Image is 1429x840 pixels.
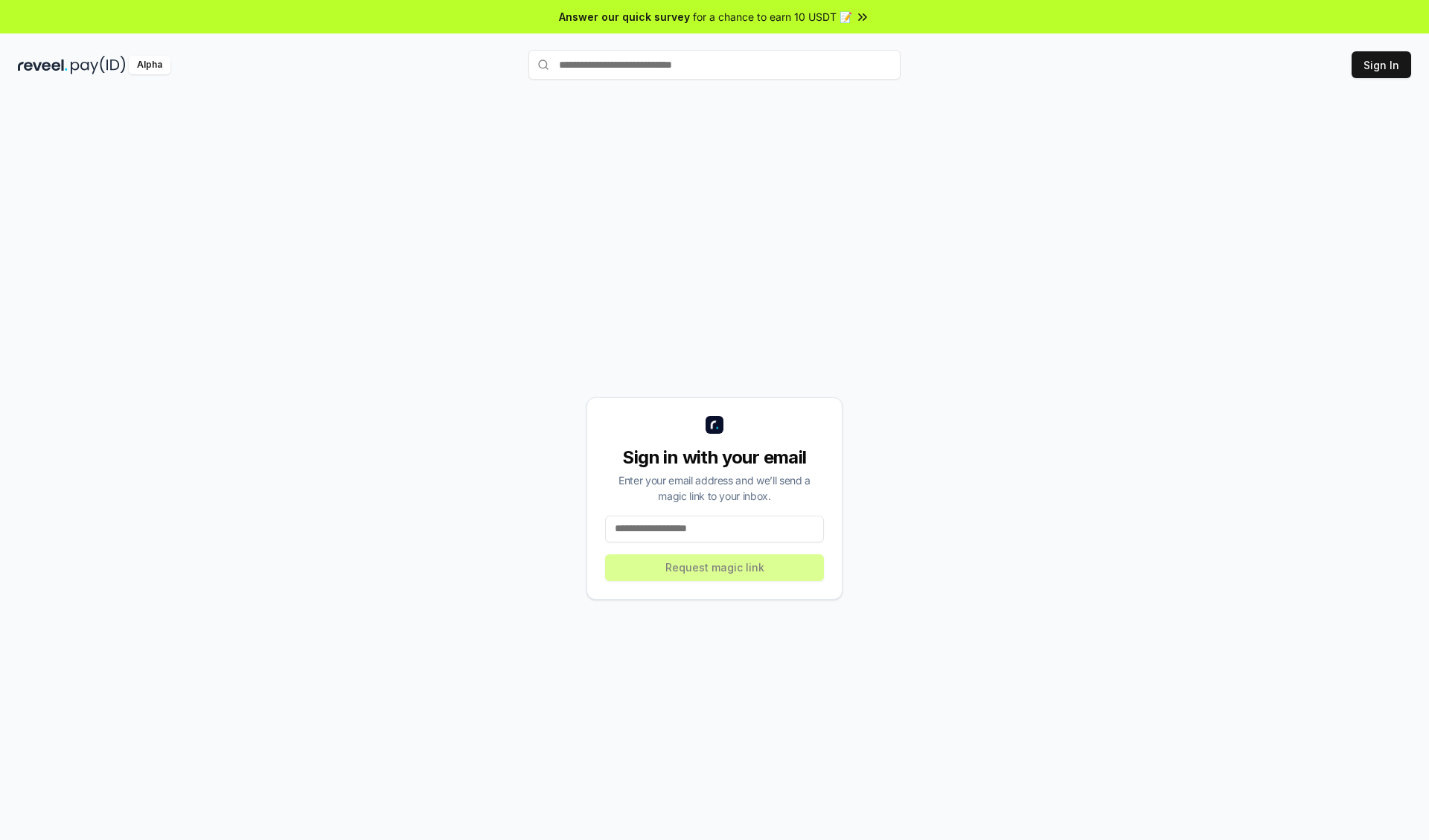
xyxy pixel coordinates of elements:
span: for a chance to earn 10 USDT 📝 [693,9,852,25]
img: logo_small [706,416,723,434]
div: Sign in with your email [605,446,824,469]
img: reveel_dark [18,56,68,74]
span: Answer our quick survey [559,9,690,25]
img: pay_id [71,56,126,74]
div: Enter your email address and we’ll send a magic link to your inbox. [605,472,824,504]
button: Sign In [1352,51,1411,78]
div: Alpha [129,56,170,74]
